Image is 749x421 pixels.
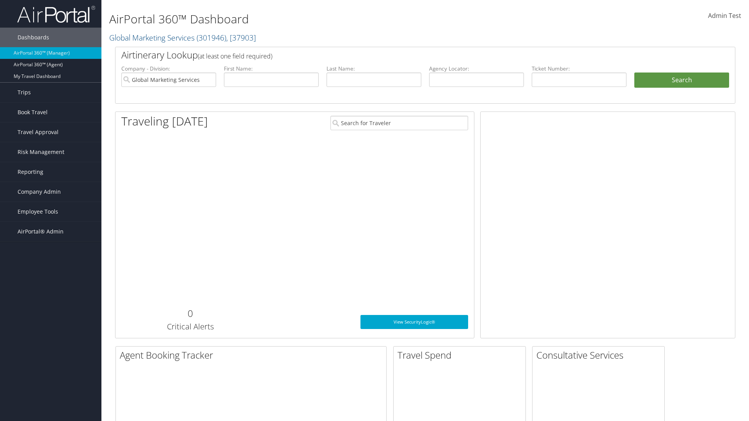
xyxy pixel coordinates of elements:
[18,202,58,221] span: Employee Tools
[197,32,226,43] span: ( 301946 )
[121,307,259,320] h2: 0
[360,315,468,329] a: View SecurityLogic®
[121,321,259,332] h3: Critical Alerts
[226,32,256,43] span: , [ 37903 ]
[634,73,729,88] button: Search
[18,122,59,142] span: Travel Approval
[398,348,525,362] h2: Travel Spend
[536,348,664,362] h2: Consultative Services
[198,52,272,60] span: (at least one field required)
[18,142,64,162] span: Risk Management
[18,28,49,47] span: Dashboards
[327,65,421,73] label: Last Name:
[121,48,678,62] h2: Airtinerary Lookup
[18,182,61,202] span: Company Admin
[120,348,386,362] h2: Agent Booking Tracker
[121,65,216,73] label: Company - Division:
[429,65,524,73] label: Agency Locator:
[18,162,43,182] span: Reporting
[18,222,64,241] span: AirPortal® Admin
[18,83,31,102] span: Trips
[708,4,741,28] a: Admin Test
[109,11,531,27] h1: AirPortal 360™ Dashboard
[121,113,208,129] h1: Traveling [DATE]
[330,116,468,130] input: Search for Traveler
[18,103,48,122] span: Book Travel
[109,32,256,43] a: Global Marketing Services
[532,65,627,73] label: Ticket Number:
[708,11,741,20] span: Admin Test
[224,65,319,73] label: First Name:
[17,5,95,23] img: airportal-logo.png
